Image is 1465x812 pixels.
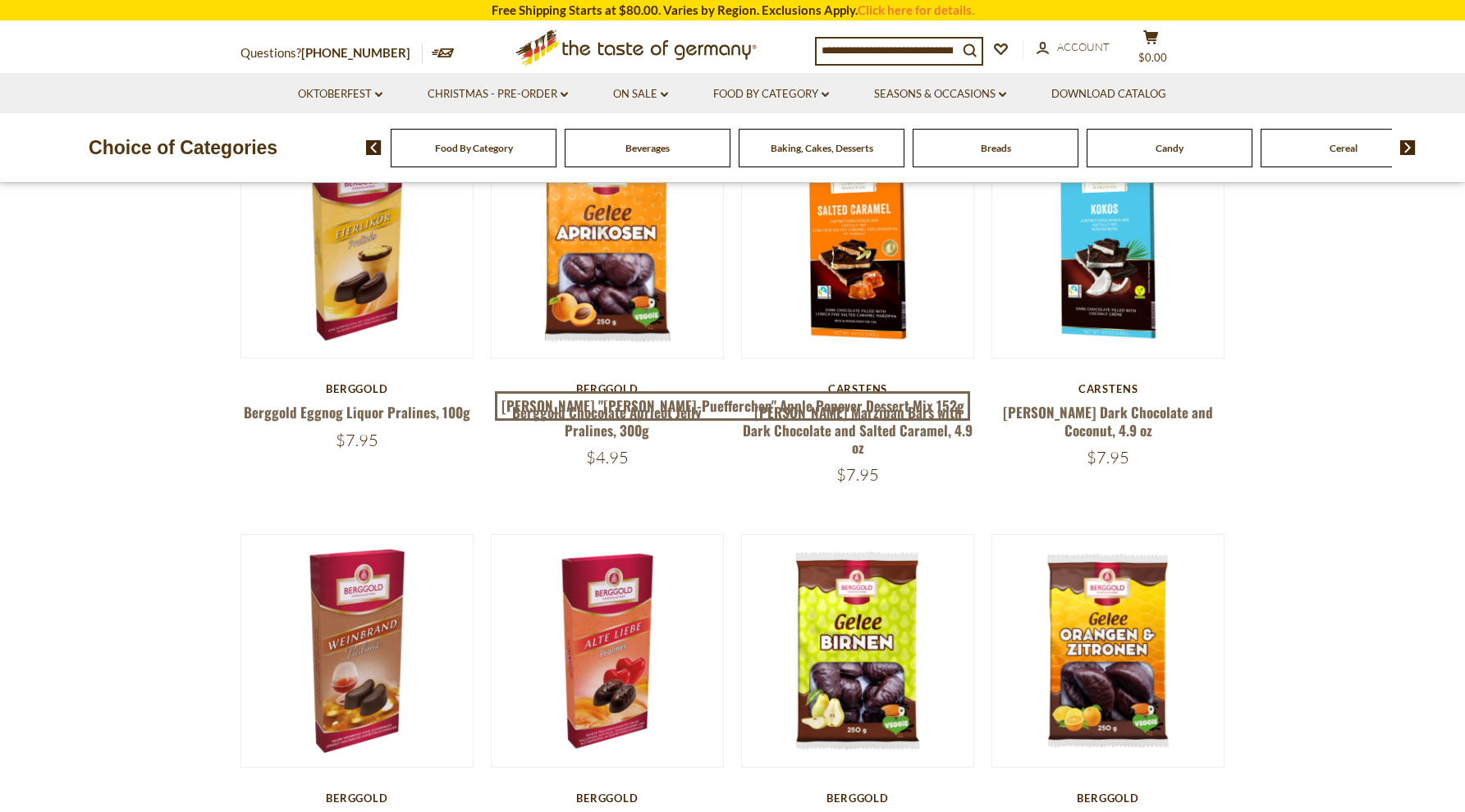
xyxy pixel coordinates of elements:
a: Breads [981,142,1011,154]
a: Seasons & Occasions [874,85,1006,103]
a: Christmas - PRE-ORDER [428,85,568,103]
p: Questions? [240,43,423,64]
a: Food By Category [713,85,829,103]
a: Oktoberfest [298,85,382,103]
a: Cereal [1330,142,1357,154]
div: Berggold [240,382,474,395]
div: Carstens [991,382,1225,395]
img: next arrow [1400,140,1416,155]
div: Berggold [491,382,725,395]
span: $7.95 [1087,447,1129,468]
img: Carstens Luebecker Dark Chocolate and Coconut, 4.9 oz [992,125,1225,358]
img: Berggold Chocolate Pear "Jelly Pralines" , 300g [742,535,974,767]
a: Beverages [625,142,670,154]
div: Berggold [991,791,1225,805]
span: $4.95 [586,447,629,468]
button: $0.00 [1127,30,1176,71]
div: Berggold [491,791,725,805]
a: [PHONE_NUMBER] [301,45,410,60]
a: Berggold Chocolate Apricot Jelly Pralines, 300g [512,402,702,440]
div: Berggold [741,791,975,805]
a: Food By Category [435,142,513,154]
img: Berggold Eggnog Liquor Pralines, 100g [241,125,474,358]
a: Baking, Cakes, Desserts [771,142,873,154]
a: Candy [1156,142,1183,154]
div: Berggold [240,791,474,805]
div: Carstens [741,382,975,395]
a: Account [1037,39,1110,57]
img: Berggold Chocolate Apricot Jelly Pralines, 300g [492,125,724,358]
img: Berggold Thuringian Brandy-Cream Filled Pralines, 100g [241,535,474,767]
img: Carstens Luebecker Marzipan Bars with Dark Chocolate and Salted Caramel, 4.9 oz [742,125,974,358]
a: Click here for details. [858,2,974,17]
img: Berggold Chocolate Orange and Lemon "Jelly Pralines", 250g [992,535,1225,767]
img: previous arrow [366,140,382,155]
a: [PERSON_NAME] Marzipan Bars with Dark Chocolate and Salted Caramel, 4.9 oz [743,402,973,458]
a: Berggold Eggnog Liquor Pralines, 100g [244,402,470,422]
span: $7.95 [836,464,879,485]
a: [PERSON_NAME] "[PERSON_NAME]-Puefferchen" Apple Popover Dessert Mix 152g [495,391,970,421]
a: Download Catalog [1051,85,1166,103]
img: Berggold "Alte Liebe" Cream-Filled Praline Assortment, 100g [492,535,724,767]
span: Account [1057,40,1110,53]
a: On Sale [613,85,668,103]
span: $0.00 [1138,51,1167,64]
span: $7.95 [336,430,378,450]
a: [PERSON_NAME] Dark Chocolate and Coconut, 4.9 oz [1003,402,1213,440]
